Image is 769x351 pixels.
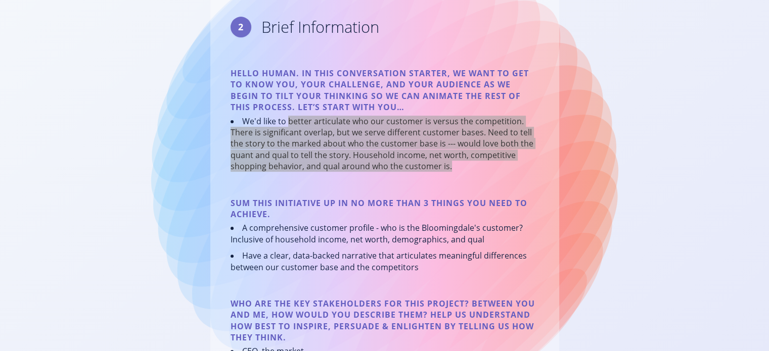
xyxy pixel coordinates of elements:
[231,17,251,37] div: 2
[261,19,379,35] div: Brief Information
[231,250,539,273] li: Have a clear, data-backed narrative that articulates meaningful differences between our customer ...
[231,222,539,245] li: A comprehensive customer profile - who is the Bloomingdale's customer? Inclusive of household inc...
[231,68,539,113] p: Hello Human. In this conversation starter, we want to get to know you, your challenge, and your a...
[231,197,539,220] p: Sum this initiative up in no more than 3 things you need to achieve.
[231,116,539,172] li: We'd like to better articulate who our customer is versus the competition. There is significant o...
[231,298,539,343] p: Who are the key stakeholders for this project? Between you and me, how would you describe them? H...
